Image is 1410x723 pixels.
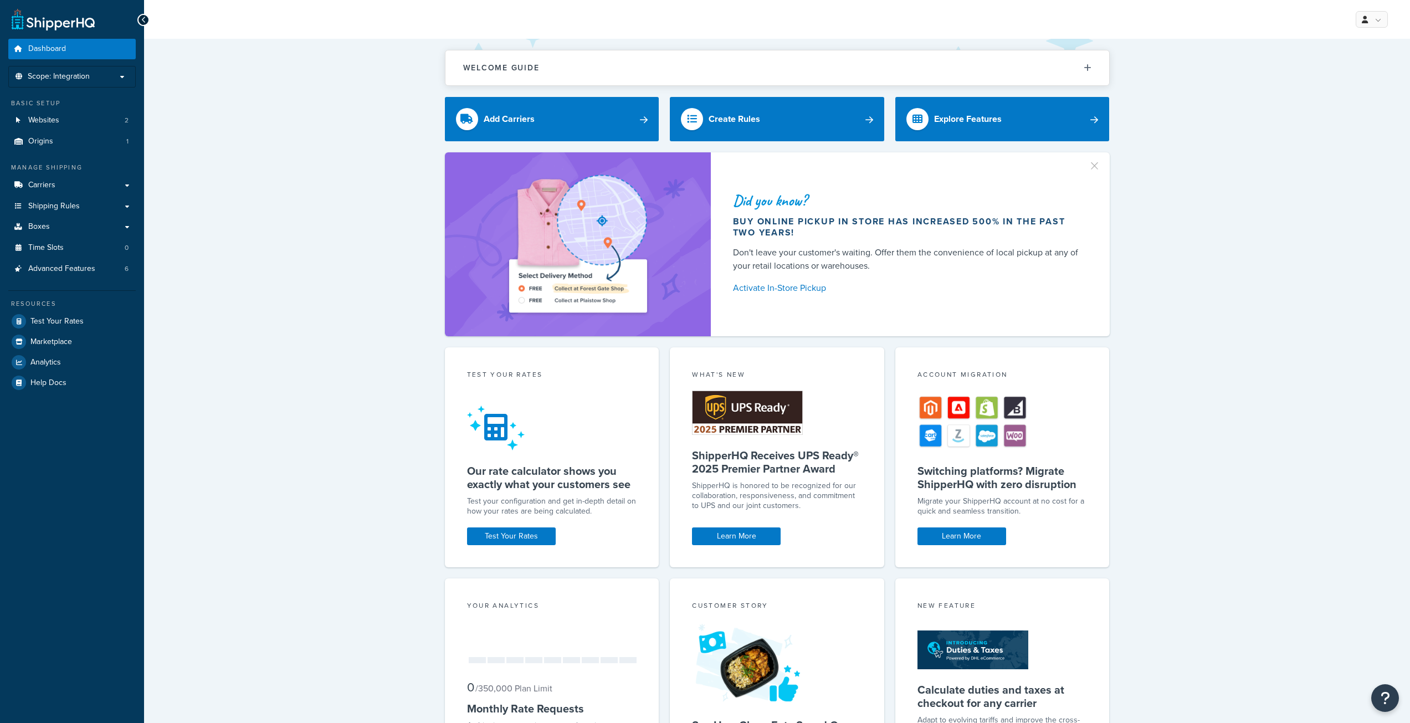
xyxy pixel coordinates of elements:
span: Time Slots [28,243,64,253]
a: Create Rules [670,97,884,141]
a: Marketplace [8,332,136,352]
span: Origins [28,137,53,146]
div: Manage Shipping [8,163,136,172]
a: Add Carriers [445,97,659,141]
div: Account Migration [917,370,1088,382]
div: Explore Features [934,111,1002,127]
a: Help Docs [8,373,136,393]
div: Don't leave your customer's waiting. Offer them the convenience of local pickup at any of your re... [733,246,1083,273]
div: Test your configuration and get in-depth detail on how your rates are being calculated. [467,496,637,516]
div: Basic Setup [8,99,136,108]
li: Origins [8,131,136,152]
span: Boxes [28,222,50,232]
a: Websites2 [8,110,136,131]
li: Advanced Features [8,259,136,279]
h5: Our rate calculator shows you exactly what your customers see [467,464,637,491]
h5: ShipperHQ Receives UPS Ready® 2025 Premier Partner Award [692,449,862,475]
a: Explore Features [895,97,1110,141]
h5: Monthly Rate Requests [467,702,637,715]
div: Customer Story [692,601,862,613]
span: Shipping Rules [28,202,80,211]
a: Analytics [8,352,136,372]
a: Carriers [8,175,136,196]
a: Time Slots0 [8,238,136,258]
div: Add Carriers [484,111,535,127]
img: ad-shirt-map-b0359fc47e01cab431d101c4b569394f6a03f54285957d908178d52f29eb9668.png [478,169,678,320]
a: Activate In-Store Pickup [733,280,1083,296]
span: 6 [125,264,129,274]
p: ShipperHQ is honored to be recognized for our collaboration, responsiveness, and commitment to UP... [692,481,862,511]
div: Migrate your ShipperHQ account at no cost for a quick and seamless transition. [917,496,1088,516]
span: 0 [125,243,129,253]
a: Dashboard [8,39,136,59]
a: Test Your Rates [8,311,136,331]
span: Analytics [30,358,61,367]
span: Scope: Integration [28,72,90,81]
a: Shipping Rules [8,196,136,217]
div: What's New [692,370,862,382]
span: Advanced Features [28,264,95,274]
div: Create Rules [709,111,760,127]
div: Resources [8,299,136,309]
a: Origins1 [8,131,136,152]
span: Dashboard [28,44,66,54]
li: Time Slots [8,238,136,258]
a: Advanced Features6 [8,259,136,279]
a: Learn More [692,527,781,545]
div: New Feature [917,601,1088,613]
span: 1 [126,137,129,146]
button: Welcome Guide [445,50,1109,85]
span: 0 [467,678,474,696]
span: Carriers [28,181,55,190]
li: Websites [8,110,136,131]
span: Test Your Rates [30,317,84,326]
h2: Welcome Guide [463,64,540,72]
span: 2 [125,116,129,125]
div: Your Analytics [467,601,637,613]
small: / 350,000 Plan Limit [475,682,552,695]
div: Buy online pickup in store has increased 500% in the past two years! [733,216,1083,238]
span: Websites [28,116,59,125]
div: Test your rates [467,370,637,382]
span: Help Docs [30,378,66,388]
a: Test Your Rates [467,527,556,545]
h5: Calculate duties and taxes at checkout for any carrier [917,683,1088,710]
button: Open Resource Center [1371,684,1399,712]
a: Learn More [917,527,1006,545]
div: Did you know? [733,193,1083,208]
span: Marketplace [30,337,72,347]
h5: Switching platforms? Migrate ShipperHQ with zero disruption [917,464,1088,491]
a: Boxes [8,217,136,237]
